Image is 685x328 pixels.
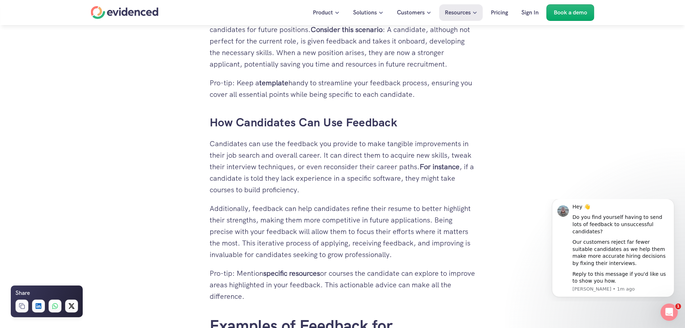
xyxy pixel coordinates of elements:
[661,304,678,321] iframe: Intercom live chat
[91,6,159,19] a: Home
[541,199,685,301] iframe: Intercom notifications message
[554,8,587,17] p: Book a demo
[547,4,594,21] a: Book a demo
[516,4,544,21] a: Sign In
[31,72,128,86] div: Reply to this message if you'd like us to show you how.
[16,6,28,18] img: Profile image for Lewis
[210,114,476,131] h3: How Candidates Can Use Feedback
[31,87,128,93] p: Message from Lewis, sent 1m ago
[31,4,128,12] div: Hey 👋
[259,78,288,87] strong: template
[675,304,681,309] span: 1
[31,4,128,86] div: Message content
[445,8,471,17] p: Resources
[15,288,30,298] h6: Share
[313,8,333,17] p: Product
[491,8,508,17] p: Pricing
[210,203,476,260] p: Additionally, feedback can help candidates refine their resume to better highlight their strength...
[485,4,513,21] a: Pricing
[353,8,377,17] p: Solutions
[210,77,476,100] p: Pro-tip: Keep a handy to streamline your feedback process, ensuring you cover all essential point...
[420,162,460,171] strong: For instance
[521,8,539,17] p: Sign In
[31,40,128,68] div: Our customers reject far fewer suitable candidates as we help them make more accurate hiring deci...
[31,15,128,36] div: Do you find yourself having to send lots of feedback to unsuccessful candidates?
[263,269,320,278] strong: specific resources
[397,8,425,17] p: Customers
[210,268,476,302] p: Pro-tip: Mention or courses the candidate can explore to improve areas highlighted in your feedba...
[210,138,476,196] p: Candidates can use the feedback you provide to make tangible improvements in their job search and...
